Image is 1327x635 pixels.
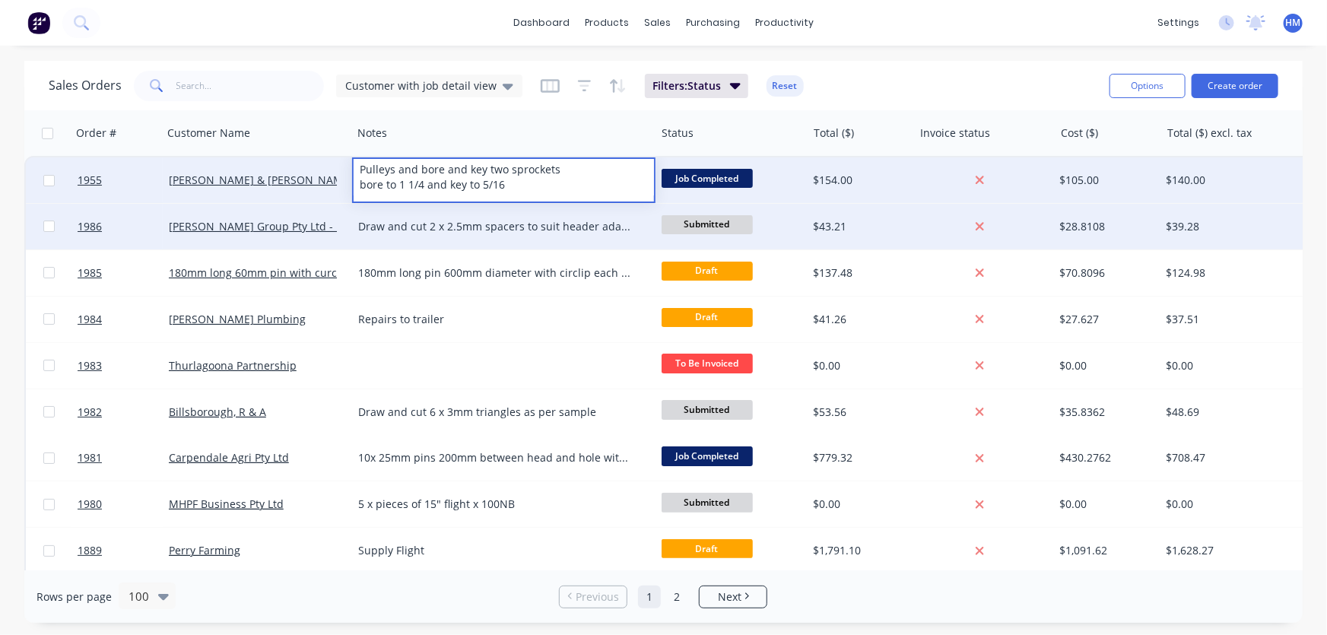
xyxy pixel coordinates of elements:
span: Draft [662,308,753,327]
div: $105.00 [1059,173,1148,188]
span: Submitted [662,400,753,419]
div: $140.00 [1166,173,1324,188]
div: Customer Name [167,125,250,141]
span: Customer with job detail view [345,78,497,94]
h1: Sales Orders [49,78,122,93]
a: Page 2 [665,586,688,608]
div: $0.00 [1166,358,1324,373]
span: Job Completed [662,169,753,188]
div: $0.00 [1166,497,1324,512]
a: Carpendale Agri Pty Ltd [169,450,289,465]
div: $35.8362 [1059,405,1148,420]
a: MHPF Business Pty Ltd [169,497,284,511]
span: Next [718,589,741,605]
div: $37.51 [1166,312,1324,327]
div: Supply Flight [358,543,635,558]
a: Previous page [560,589,627,605]
div: $28.8108 [1059,219,1148,234]
div: $779.32 [813,450,902,465]
div: Draw and cut 6 x 3mm triangles as per sample [358,405,635,420]
div: settings [1150,11,1207,34]
a: 180mm long 60mm pin with curclips each end [169,265,405,280]
span: 1985 [78,265,102,281]
div: products [577,11,637,34]
button: Options [1110,74,1186,98]
span: HM [1286,16,1301,30]
span: 1981 [78,450,102,465]
button: Reset [767,75,804,97]
div: $0.00 [813,497,902,512]
div: $48.69 [1166,405,1324,420]
div: Pulleys and bore and key two sprockets bore to 1 1/4 and key to 5/16 [354,159,654,195]
div: $0.00 [813,358,902,373]
span: Previous [576,589,619,605]
a: 1889 [78,528,169,573]
a: 1981 [78,435,169,481]
button: Filters:Status [645,74,748,98]
span: Filters: Status [652,78,721,94]
a: Page 1 is your current page [638,586,661,608]
div: $39.28 [1166,219,1324,234]
div: 180mm long pin 600mm diameter with circlip each end same as snapped sample [358,265,635,281]
span: Submitted [662,215,753,234]
span: 1980 [78,497,102,512]
a: Next page [700,589,767,605]
span: 1986 [78,219,102,234]
div: $1,091.62 [1059,543,1148,558]
div: Order # [76,125,116,141]
div: Status [662,125,694,141]
span: Job Completed [662,446,753,465]
div: $0.00 [1059,497,1148,512]
div: $43.21 [813,219,902,234]
a: 1980 [78,481,169,527]
a: dashboard [506,11,577,34]
a: 1984 [78,297,169,342]
div: Notes [357,125,387,141]
a: 1982 [78,389,169,435]
div: sales [637,11,678,34]
a: Billsborough, R & A [169,405,266,419]
div: 10x 25mm pins 200mm between head and hole with 75od head 10mm thick welded on [358,450,635,465]
span: 1984 [78,312,102,327]
a: [PERSON_NAME] Group Pty Ltd - Black Truck & Ag [169,219,421,233]
span: 1982 [78,405,102,420]
span: 1955 [78,173,102,188]
div: Draw and cut 2 x 2.5mm spacers to suit header adaptor plate wear plate. [358,219,635,234]
ul: Pagination [553,586,773,608]
div: $0.00 [1059,358,1148,373]
input: Search... [176,71,325,101]
a: [PERSON_NAME] Plumbing [169,312,306,326]
div: productivity [748,11,821,34]
div: $41.26 [813,312,902,327]
div: Total ($) [814,125,854,141]
a: 1985 [78,250,169,296]
span: 1889 [78,543,102,558]
a: 1955 [78,157,169,203]
a: 1983 [78,343,169,389]
div: $1,628.27 [1166,543,1324,558]
div: $154.00 [813,173,902,188]
div: $27.627 [1059,312,1148,327]
button: Create order [1192,74,1278,98]
span: Draft [662,539,753,558]
div: Cost ($) [1061,125,1098,141]
a: Perry Farming [169,543,240,557]
a: Thurlagoona Partnership [169,358,297,373]
div: Repairs to trailer [358,312,635,327]
a: [PERSON_NAME] & [PERSON_NAME] [169,173,353,187]
div: $70.8096 [1059,265,1148,281]
span: Draft [662,262,753,281]
div: $430.2762 [1059,450,1148,465]
div: $708.47 [1166,450,1324,465]
div: $53.56 [813,405,902,420]
div: $124.98 [1166,265,1324,281]
span: Rows per page [37,589,112,605]
div: Invoice status [920,125,990,141]
div: $137.48 [813,265,902,281]
div: $1,791.10 [813,543,902,558]
div: Total ($) excl. tax [1167,125,1252,141]
a: 1986 [78,204,169,249]
span: Submitted [662,493,753,512]
span: 1983 [78,358,102,373]
span: To Be Invoiced [662,354,753,373]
